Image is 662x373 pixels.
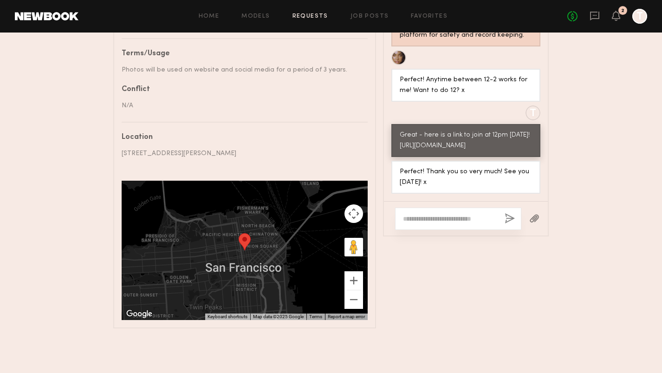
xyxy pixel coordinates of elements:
[400,167,532,188] div: Perfect! Thank you so very much! See you [DATE]! x
[400,75,532,96] div: Perfect! Anytime between 12-2 works for me! Want to do 12? x
[122,65,361,75] div: Photos will be used on website and social media for a period of 3 years.
[199,13,220,20] a: Home
[208,314,247,320] button: Keyboard shortcuts
[122,50,361,58] div: Terms/Usage
[309,314,322,319] a: Terms
[344,238,363,256] button: Drag Pegman onto the map to open Street View
[122,149,361,158] div: [STREET_ADDRESS][PERSON_NAME]
[122,86,361,93] div: Conflict
[344,271,363,290] button: Zoom in
[350,13,389,20] a: Job Posts
[344,204,363,223] button: Map camera controls
[400,130,532,151] div: Great - here is a link to join at 12pm [DATE]! [URL][DOMAIN_NAME]
[122,134,361,141] div: Location
[292,13,328,20] a: Requests
[621,8,624,13] div: 2
[122,101,361,111] div: N/A
[411,13,448,20] a: Favorites
[124,308,155,320] img: Google
[241,13,270,20] a: Models
[344,290,363,309] button: Zoom out
[253,314,304,319] span: Map data ©2025 Google
[632,9,647,24] a: T
[124,308,155,320] a: Open this area in Google Maps (opens a new window)
[328,314,365,319] a: Report a map error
